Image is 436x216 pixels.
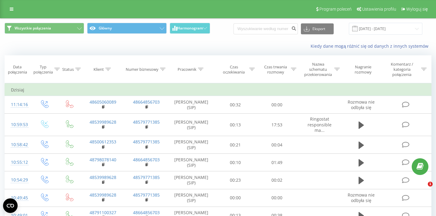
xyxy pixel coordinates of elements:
div: Czas trwania rozmowy [262,64,289,75]
a: 48579771385 [133,119,160,125]
td: 00:23 [215,171,256,189]
span: Wyloguj się [406,7,428,12]
div: Nazwa schematu przekierowania [303,62,333,77]
td: [PERSON_NAME] (SIP) [168,96,215,114]
span: 1 [428,182,433,187]
td: 00:00 [256,189,298,207]
span: Rozmowa nie odbyła się [348,99,375,110]
span: Harmonogram [177,26,203,30]
td: [PERSON_NAME] (SIP) [168,171,215,189]
span: Ustawienia profilu [362,7,396,12]
div: Nagranie rozmowy [347,64,380,75]
a: 48579771385 [133,192,160,198]
a: 48539989628 [90,174,116,180]
div: Pracownik [178,67,196,72]
a: 48579771385 [133,174,160,180]
td: 00:00 [256,96,298,114]
a: 48664856703 [133,157,160,163]
td: 00:10 [215,154,256,171]
span: Ringostat responsible ma... [308,116,332,133]
button: Open CMP widget [3,198,18,213]
td: 00:21 [215,136,256,154]
a: 48798078140 [90,157,116,163]
div: 10:49:45 [11,192,25,204]
td: [PERSON_NAME] (SIP) [168,154,215,171]
a: 48500612353 [90,139,116,145]
div: 10:59:53 [11,119,25,131]
div: 10:58:42 [11,139,25,151]
td: [PERSON_NAME] (SIP) [168,114,215,136]
div: 11:14:16 [11,99,25,111]
a: 48664856703 [133,99,160,105]
span: Program poleceń [319,7,352,12]
td: 17:53 [256,114,298,136]
a: 48539989628 [90,192,116,198]
div: Typ połączenia [33,64,53,75]
td: 00:32 [215,96,256,114]
button: Wszystkie połączenia [5,23,84,34]
button: Harmonogram [170,23,210,34]
td: 00:13 [215,114,256,136]
iframe: Intercom live chat [415,182,430,196]
a: Kiedy dane mogą różnić się od danych z innych systemów [311,43,431,49]
div: Data połączenia [5,64,30,75]
span: Wszystkie połączenia [15,26,51,31]
input: Wyszukiwanie według numeru [233,23,298,34]
div: Klient [94,67,104,72]
button: Eksport [301,23,334,34]
td: Dzisiaj [5,84,431,96]
a: 48539989628 [90,119,116,125]
a: 48605060089 [90,99,116,105]
div: Komentarz / kategoria połączenia [384,62,420,77]
div: 10:54:29 [11,174,25,186]
button: Główny [87,23,167,34]
div: Status [62,67,74,72]
div: 10:55:12 [11,156,25,168]
a: 48664856703 [133,210,160,215]
td: [PERSON_NAME] (SIP) [168,136,215,154]
a: 48791100327 [90,210,116,215]
td: [PERSON_NAME] (SIP) [168,189,215,207]
td: 00:00 [215,189,256,207]
a: 48579771385 [133,139,160,145]
div: Numer biznesowy [126,67,158,72]
td: 00:02 [256,171,298,189]
span: Rozmowa nie odbyła się [348,192,375,203]
div: Czas oczekiwania [220,64,248,75]
td: 00:04 [256,136,298,154]
td: 01:49 [256,154,298,171]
